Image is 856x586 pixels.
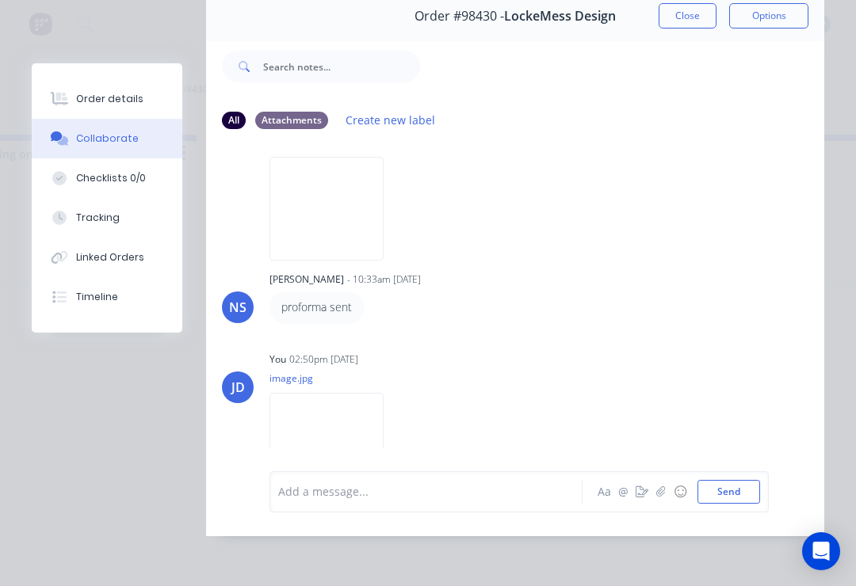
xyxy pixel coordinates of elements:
div: NS [229,298,246,317]
button: Collaborate [32,119,182,158]
button: Timeline [32,277,182,317]
div: 02:50pm [DATE] [289,352,358,367]
input: Search notes... [263,51,420,82]
div: All [222,112,246,129]
p: proforma sent [281,299,352,315]
div: - 10:33am [DATE] [347,272,421,287]
button: ☺ [671,482,690,501]
p: image.jpg [269,371,399,385]
div: You [269,352,286,367]
div: Linked Orders [76,250,144,264]
button: Send [697,480,760,504]
span: LockeMess Design [504,9,616,24]
button: Create new label [338,109,444,131]
div: Collaborate [76,131,139,146]
button: Aa [594,482,613,501]
div: [PERSON_NAME] [269,272,344,287]
button: Order details [32,79,182,119]
div: JD [231,378,245,397]
button: @ [613,482,632,501]
button: Tracking [32,198,182,238]
div: Order details [76,92,143,106]
div: Timeline [76,290,118,304]
div: Attachments [255,112,328,129]
div: Tracking [76,211,120,225]
div: Checklists 0/0 [76,171,146,185]
div: Open Intercom Messenger [802,532,840,570]
span: Order #98430 - [415,9,504,24]
button: Close [659,3,717,29]
button: Checklists 0/0 [32,158,182,198]
button: Linked Orders [32,238,182,277]
button: Options [729,3,808,29]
